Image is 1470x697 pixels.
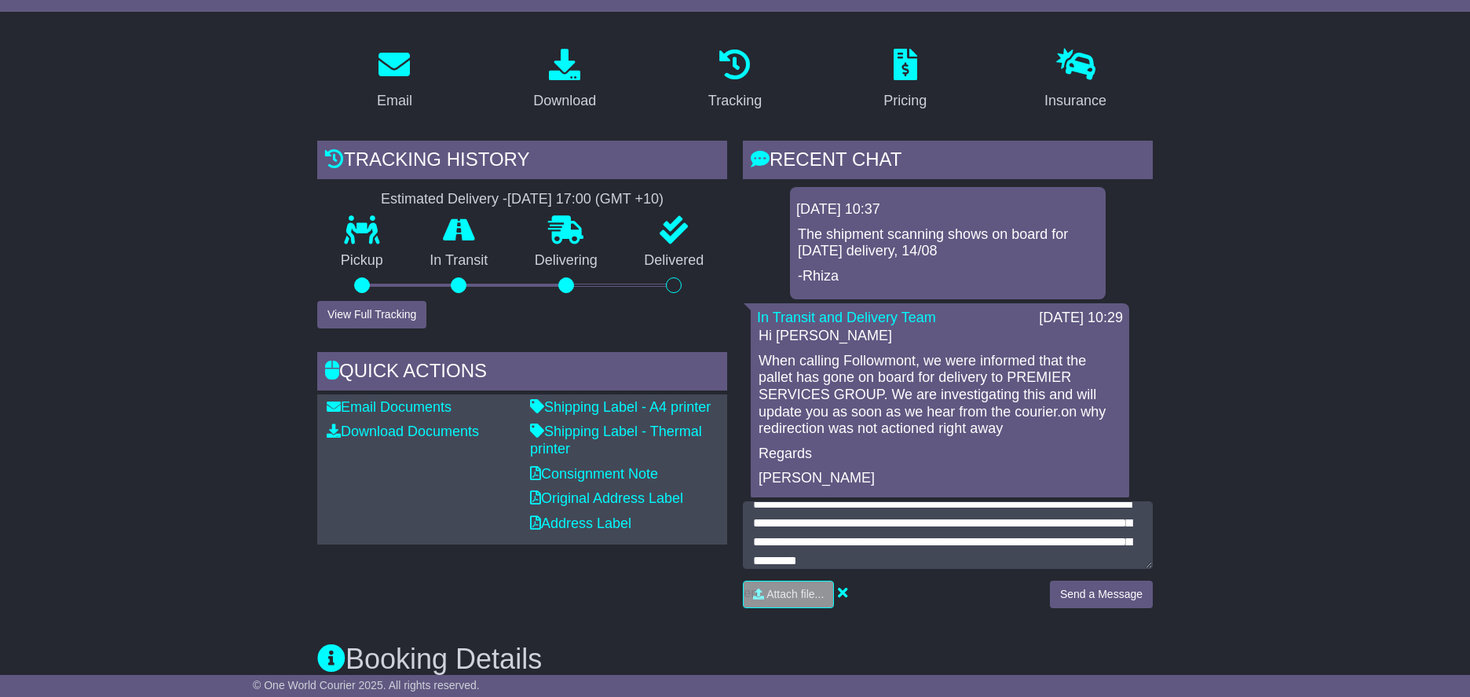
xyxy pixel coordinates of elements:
div: Pricing [883,90,927,112]
a: Address Label [530,515,631,531]
a: Tracking [698,43,772,117]
a: Shipping Label - A4 printer [530,399,711,415]
h3: Booking Details [317,644,1153,675]
div: [DATE] 10:29 [1039,310,1123,327]
a: Original Address Label [530,490,683,506]
div: Estimated Delivery - [317,191,727,208]
button: View Full Tracking [317,301,426,328]
p: -Rhiza [798,268,1098,285]
a: In Transit and Delivery Team [757,310,936,325]
a: Insurance [1034,43,1117,117]
p: Delivered [621,252,728,270]
a: Download Documents [327,424,479,439]
button: Send a Message [1050,581,1153,608]
span: © One World Courier 2025. All rights reserved. [253,679,480,691]
div: [DATE] 17:00 (GMT +10) [507,191,664,208]
div: Download [533,90,596,112]
div: [DATE] 10:37 [796,201,1099,218]
p: When calling Followmont, we were informed that the pallet has gone on board for delivery to PREMI... [759,353,1121,438]
a: Consignment Note [530,466,658,482]
a: Email [367,43,422,117]
p: The shipment scanning shows on board for [DATE] delivery, 14/08 [798,226,1098,260]
a: Pricing [873,43,937,117]
p: In Transit [407,252,512,270]
div: Email [377,90,412,112]
p: Regards [759,446,1121,463]
a: Shipping Label - Thermal printer [530,424,702,457]
div: Tracking [708,90,762,112]
p: Pickup [317,252,407,270]
div: Insurance [1044,90,1106,112]
a: Email Documents [327,399,452,415]
div: Quick Actions [317,352,727,394]
div: Tracking history [317,141,727,183]
a: Download [523,43,606,117]
p: Hi [PERSON_NAME] [759,328,1121,345]
p: Delivering [511,252,621,270]
div: RECENT CHAT [743,141,1153,183]
p: [PERSON_NAME] [759,470,1121,487]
